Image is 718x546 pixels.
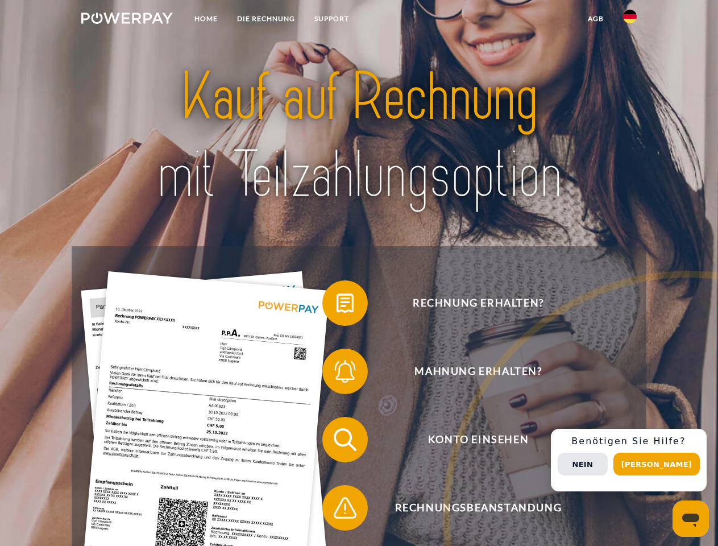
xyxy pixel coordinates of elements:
img: de [623,10,637,23]
button: Konto einsehen [322,417,618,462]
img: qb_bill.svg [331,289,359,317]
button: Rechnung erhalten? [322,280,618,326]
img: qb_search.svg [331,425,359,454]
a: Home [185,9,227,29]
div: Schnellhilfe [551,429,707,491]
button: Rechnungsbeanstandung [322,485,618,531]
img: title-powerpay_de.svg [109,55,609,218]
span: Rechnung erhalten? [339,280,617,326]
button: Mahnung erhalten? [322,349,618,394]
iframe: Schaltfläche zum Öffnen des Messaging-Fensters [673,500,709,537]
button: [PERSON_NAME] [613,453,700,475]
span: Konto einsehen [339,417,617,462]
button: Nein [558,453,608,475]
a: SUPPORT [305,9,359,29]
img: qb_warning.svg [331,494,359,522]
h3: Benötigen Sie Hilfe? [558,436,700,447]
span: Mahnung erhalten? [339,349,617,394]
a: DIE RECHNUNG [227,9,305,29]
img: qb_bell.svg [331,357,359,386]
img: logo-powerpay-white.svg [81,13,173,24]
a: agb [578,9,613,29]
span: Rechnungsbeanstandung [339,485,617,531]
